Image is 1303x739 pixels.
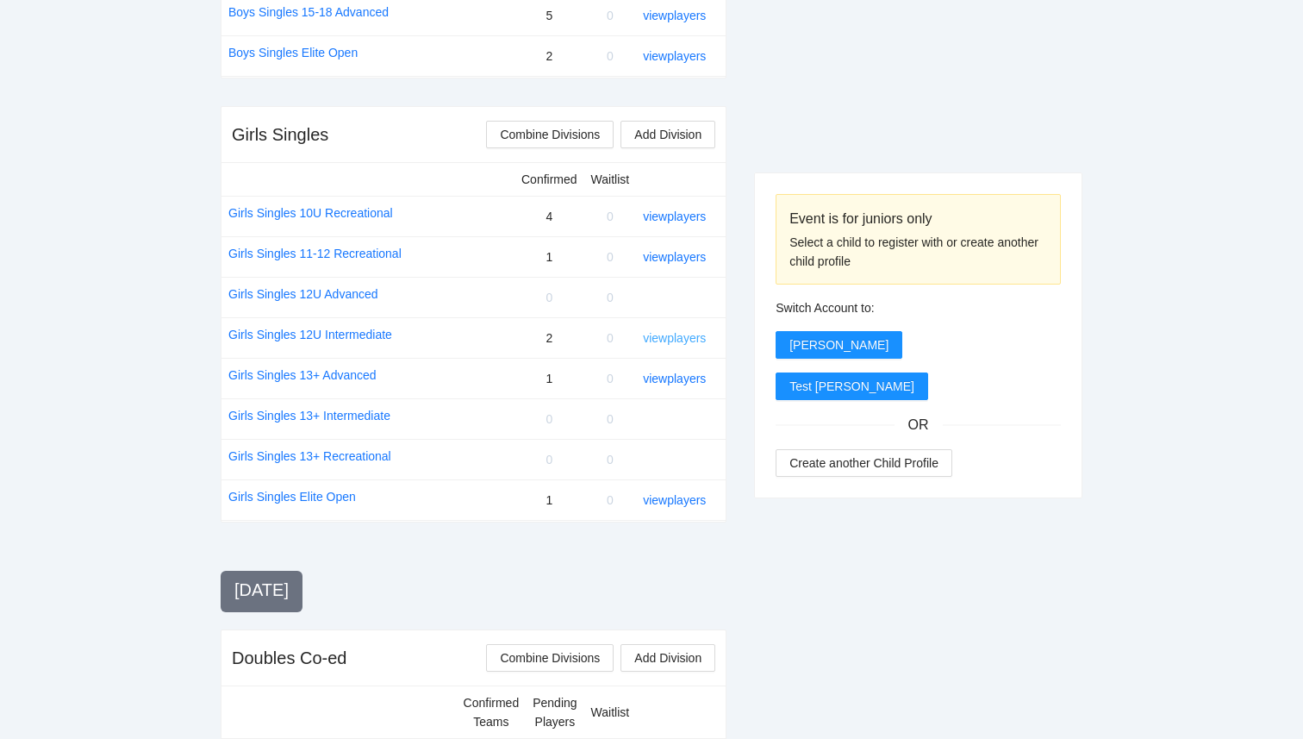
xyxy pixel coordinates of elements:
[500,125,600,144] span: Combine Divisions
[514,196,584,236] td: 4
[607,493,614,507] span: 0
[591,170,630,189] div: Waitlist
[776,298,1061,317] div: Switch Account to:
[228,43,358,62] a: Boys Singles Elite Open
[521,170,577,189] div: Confirmed
[228,285,378,304] a: Girls Singles 12U Advanced
[607,49,614,63] span: 0
[514,35,584,76] td: 2
[643,493,706,507] a: view players
[228,204,393,222] a: Girls Singles 10U Recreational
[620,644,715,672] button: Add Division
[634,125,701,144] span: Add Division
[643,210,706,223] a: view players
[533,693,577,731] div: Pending Players
[607,412,614,426] span: 0
[643,250,706,264] a: view players
[634,648,701,667] span: Add Division
[895,414,943,435] span: OR
[486,121,614,148] button: Combine Divisions
[232,122,328,147] div: Girls Singles
[607,372,614,385] span: 0
[591,703,630,722] div: Waitlist
[776,331,902,359] button: [PERSON_NAME]
[789,335,888,354] span: [PERSON_NAME]
[789,208,1047,229] div: Event is for juniors only
[228,325,392,344] a: Girls Singles 12U Intermediate
[546,412,552,426] span: 0
[228,487,356,506] a: Girls Singles Elite Open
[643,49,706,63] a: view players
[789,233,1047,271] div: Select a child to register with or create another child profile
[514,317,584,358] td: 2
[228,244,402,263] a: Girls Singles 11-12 Recreational
[607,210,614,223] span: 0
[514,358,584,398] td: 1
[464,693,520,731] div: Confirmed Teams
[228,447,391,466] a: Girls Singles 13+ Recreational
[607,9,614,22] span: 0
[789,377,914,396] span: Test [PERSON_NAME]
[776,373,928,400] button: Test [PERSON_NAME]
[232,646,346,670] div: Doubles Co-ed
[643,9,706,22] a: view players
[514,236,584,277] td: 1
[546,453,552,467] span: 0
[228,3,389,22] a: Boys Singles 15-18 Advanced
[228,406,390,425] a: Girls Singles 13+ Intermediate
[607,291,614,304] span: 0
[607,250,614,264] span: 0
[546,291,552,304] span: 0
[228,366,377,385] a: Girls Singles 13+ Advanced
[643,331,706,345] a: view players
[234,580,289,599] span: [DATE]
[643,372,706,385] a: view players
[486,644,614,672] button: Combine Divisions
[789,454,938,473] span: Create another Child Profile
[500,648,600,667] span: Combine Divisions
[514,479,584,520] td: 1
[607,331,614,345] span: 0
[607,453,614,467] span: 0
[620,121,715,148] button: Add Division
[776,449,952,477] button: Create another Child Profile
